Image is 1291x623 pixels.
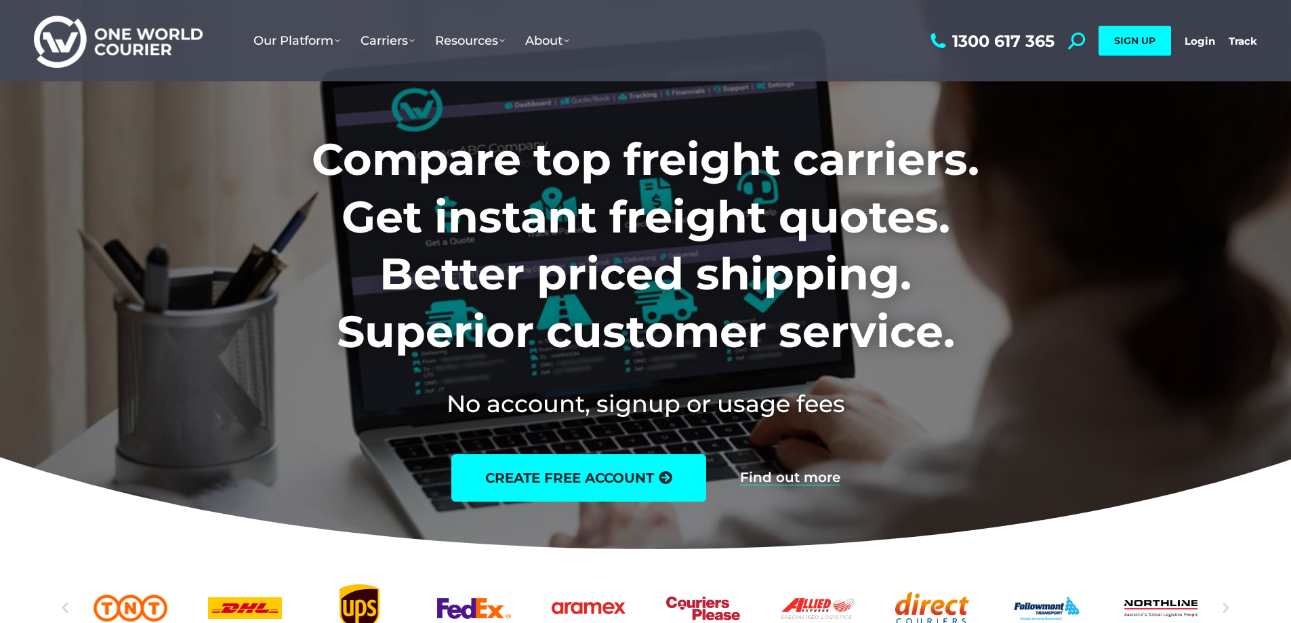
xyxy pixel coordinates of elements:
span: About [525,33,569,48]
h1: Compare top freight carriers. Get instant freight quotes. Better priced shipping. Superior custom... [222,131,1069,360]
a: create free account [451,454,706,502]
a: Track [1229,35,1257,47]
a: Carriers [350,20,425,62]
h2: No account, signup or usage fees [222,387,1069,420]
span: Our Platform [253,33,340,48]
a: 1300 617 365 [927,33,1054,49]
a: About [515,20,579,62]
span: SIGN UP [1114,35,1155,47]
span: Carriers [361,33,415,48]
a: SIGN UP [1099,26,1171,56]
a: Login [1185,35,1215,47]
a: Find out more [740,470,840,485]
img: One World Courier [34,14,203,68]
a: Our Platform [243,20,350,62]
span: Resources [435,33,505,48]
a: Resources [425,20,515,62]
